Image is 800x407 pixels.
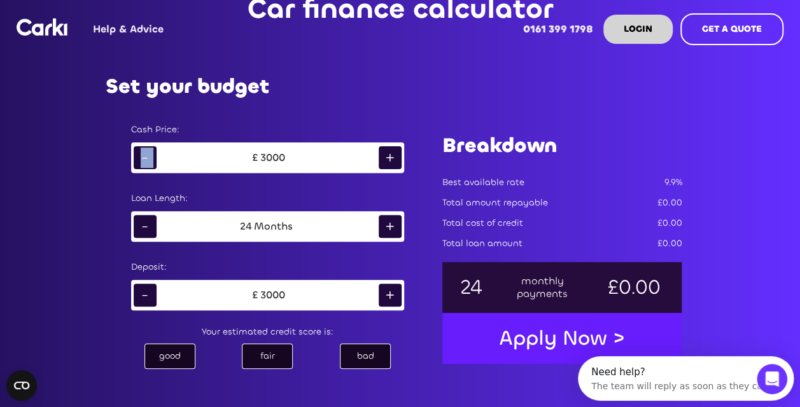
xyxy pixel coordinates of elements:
strong: 0161 399 1798 [523,22,593,36]
div: £ [249,289,260,301]
a: LOGIN [603,15,673,44]
div: The team will reply as soon as they can [13,21,190,34]
div: £0.00 [657,217,682,230]
div: - [134,215,157,238]
div: + [379,215,402,238]
div: Open Intercom Messenger [5,5,228,40]
h1: Breakdown [442,132,682,160]
a: Help & Advice [83,4,174,54]
div: monthly payments [516,275,569,300]
div: + [379,146,402,169]
a: Apply Now > [486,319,638,358]
img: Logo [17,18,67,36]
h2: Set your budget [106,75,269,98]
div: Total amount repayable [442,197,548,209]
div: Deposit: [131,261,404,273]
button: Open CMP widget [6,370,37,401]
div: £0.00 [602,281,666,294]
div: Months [251,220,295,233]
div: - [134,146,157,169]
div: 24 [459,281,483,294]
iframe: Intercom live chat [757,364,787,394]
div: £0.00 [657,237,682,250]
a: GET A QUOTE [680,13,783,45]
strong: GET A QUOTE [702,23,762,35]
div: Best available rate [442,176,524,189]
a: 0161 399 1798 [513,4,603,54]
div: Cash Price: [131,123,404,136]
div: 3000 [260,151,285,164]
div: - [134,284,157,307]
div: 24 [240,220,251,233]
div: £ [249,151,260,164]
iframe: Intercom live chat discovery launcher [578,356,794,401]
div: Need help? [13,11,190,21]
div: Your estimated credit score is: [118,323,417,341]
div: 9.9% [664,176,682,189]
div: + [379,284,402,307]
div: Total cost of credit [442,217,523,230]
strong: LOGIN [624,23,652,35]
div: Total loan amount [442,237,523,250]
div: £0.00 [657,197,682,209]
div: 3000 [260,289,285,301]
div: Loan Length: [131,192,404,205]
